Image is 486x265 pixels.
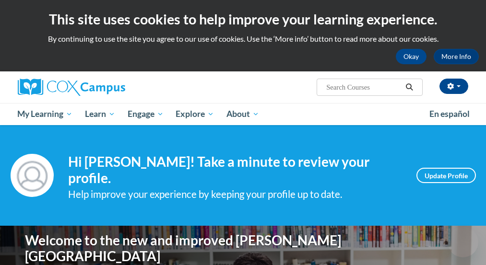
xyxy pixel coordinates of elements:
p: By continuing to use the site you agree to our use of cookies. Use the ‘More info’ button to read... [7,34,479,44]
a: Engage [121,103,170,125]
button: Search [402,81,416,93]
div: Help improve your experience by keeping your profile up to date. [68,186,402,202]
img: Cox Campus [18,79,125,96]
a: Update Profile [416,168,476,183]
button: Okay [396,49,427,64]
a: About [220,103,265,125]
img: Profile Image [11,154,54,197]
span: En español [429,109,470,119]
span: Learn [85,108,115,120]
a: En español [423,104,476,124]
h1: Welcome to the new and improved [PERSON_NAME][GEOGRAPHIC_DATA] [25,232,373,265]
h4: Hi [PERSON_NAME]! Take a minute to review your profile. [68,154,402,186]
i:  [405,84,414,91]
button: Account Settings [439,79,468,94]
span: Explore [176,108,214,120]
a: Explore [169,103,220,125]
span: My Learning [17,108,72,120]
iframe: Button to launch messaging window [448,227,478,257]
a: Cox Campus [18,79,158,96]
span: About [226,108,259,120]
h2: This site uses cookies to help improve your learning experience. [7,10,479,29]
span: Engage [128,108,164,120]
div: Main menu [11,103,476,125]
input: Search Courses [325,81,402,93]
a: My Learning [12,103,79,125]
a: More Info [434,49,479,64]
a: Learn [79,103,121,125]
